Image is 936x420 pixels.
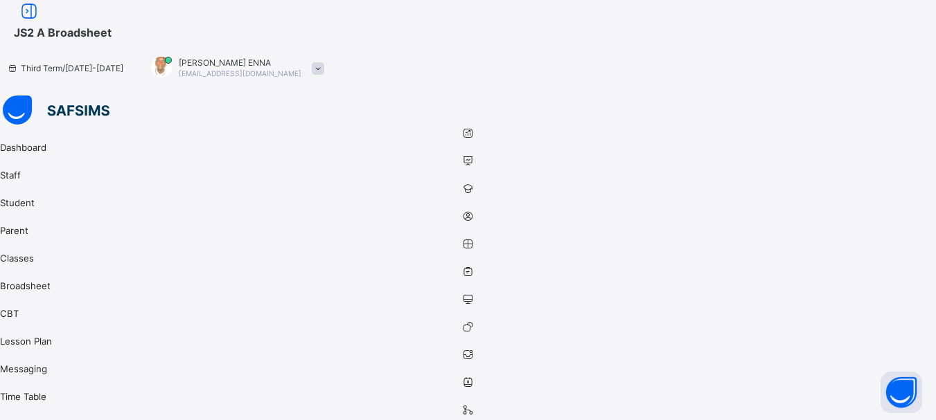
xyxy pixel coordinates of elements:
div: EMMANUEL ENNA [137,57,331,80]
span: Class Arm Broadsheet [14,26,112,39]
img: safsims [3,95,109,125]
span: session/term information [7,63,123,73]
span: [PERSON_NAME] ENNA [179,57,301,68]
button: Open asap [881,372,922,413]
span: [EMAIL_ADDRESS][DOMAIN_NAME] [179,69,301,77]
